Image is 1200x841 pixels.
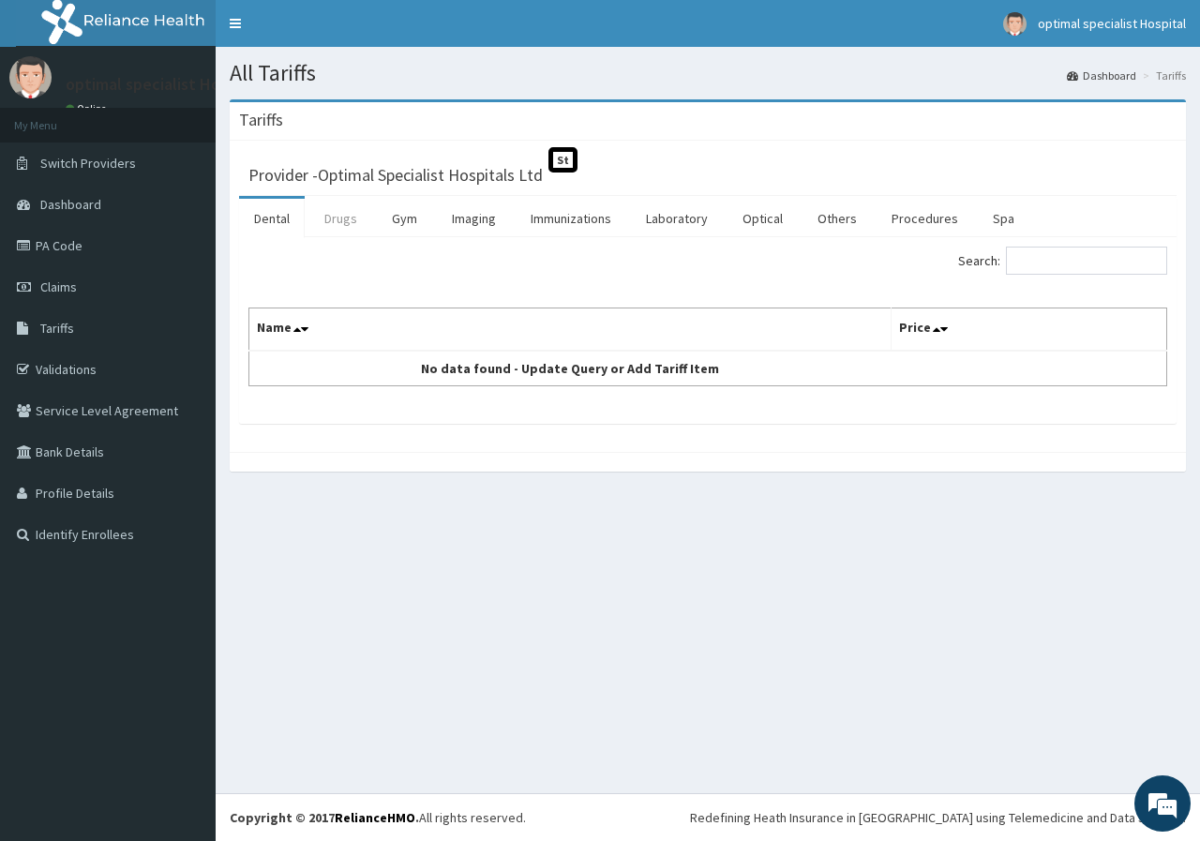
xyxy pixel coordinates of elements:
[802,199,872,238] a: Others
[877,199,973,238] a: Procedures
[548,147,577,173] span: St
[1067,68,1136,83] a: Dashboard
[1038,15,1186,32] span: optimal specialist Hospital
[40,320,74,337] span: Tariffs
[631,199,723,238] a: Laboratory
[249,308,892,352] th: Name
[40,155,136,172] span: Switch Providers
[437,199,511,238] a: Imaging
[230,809,419,826] strong: Copyright © 2017 .
[40,196,101,213] span: Dashboard
[690,808,1186,827] div: Redefining Heath Insurance in [GEOGRAPHIC_DATA] using Telemedicine and Data Science!
[1003,12,1027,36] img: User Image
[978,199,1029,238] a: Spa
[309,199,372,238] a: Drugs
[66,76,262,93] p: optimal specialist Hospital
[230,61,1186,85] h1: All Tariffs
[377,199,432,238] a: Gym
[1006,247,1167,275] input: Search:
[40,278,77,295] span: Claims
[1138,68,1186,83] li: Tariffs
[239,199,305,238] a: Dental
[335,809,415,826] a: RelianceHMO
[216,793,1200,841] footer: All rights reserved.
[727,199,798,238] a: Optical
[9,56,52,98] img: User Image
[248,167,543,184] h3: Provider - Optimal Specialist Hospitals Ltd
[66,102,111,115] a: Online
[239,112,283,128] h3: Tariffs
[249,351,892,386] td: No data found - Update Query or Add Tariff Item
[892,308,1167,352] th: Price
[516,199,626,238] a: Immunizations
[958,247,1167,275] label: Search:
